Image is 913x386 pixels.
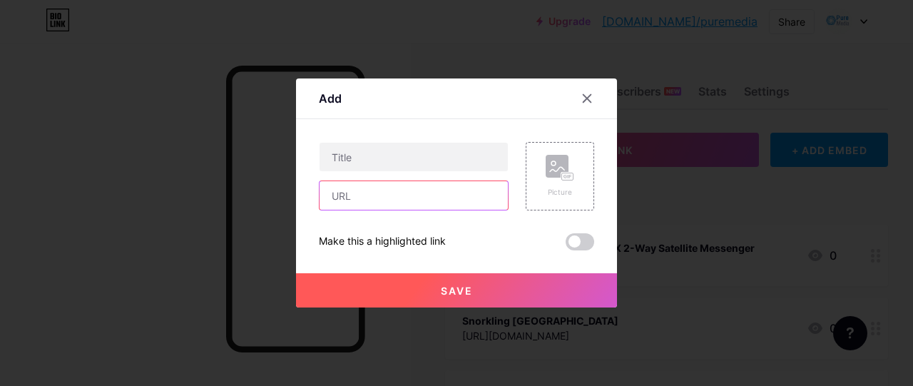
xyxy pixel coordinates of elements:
[296,273,617,308] button: Save
[546,187,574,198] div: Picture
[319,233,446,250] div: Make this a highlighted link
[319,90,342,107] div: Add
[320,181,508,210] input: URL
[320,143,508,171] input: Title
[441,285,473,297] span: Save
